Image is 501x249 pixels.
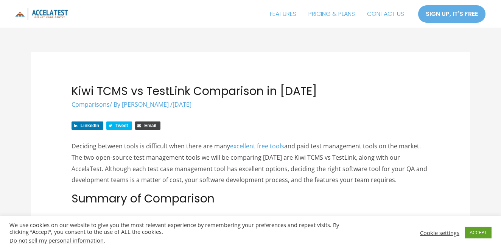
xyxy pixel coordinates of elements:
[72,100,110,109] a: Comparisons
[264,5,302,23] a: FEATURES
[81,123,99,128] span: LinkedIn
[144,123,156,128] span: Email
[230,142,284,150] a: excellent free tools
[173,100,191,109] span: [DATE]
[115,123,128,128] span: Tweet
[9,237,104,244] a: Do not sell my personal information
[72,121,103,130] a: Share on LinkedIn
[72,141,430,186] p: Deciding between tools is difficult when there are many and paid test management tools on the mar...
[135,121,160,130] a: Share via Email
[106,121,132,130] a: Share on Twitter
[15,8,68,20] img: icon
[72,100,430,109] div: / By /
[72,84,430,98] h1: Kiwi TCMS vs TestLink Comparison in [DATE]
[122,100,170,109] a: [PERSON_NAME]
[264,5,410,23] nav: Site Navigation
[302,5,361,23] a: PRICING & PLANS
[72,192,430,205] h2: Summary of Comparison
[361,5,410,23] a: CONTACT US
[420,229,459,236] a: Cookie settings
[9,237,347,244] div: .
[122,100,169,109] span: [PERSON_NAME]
[418,5,486,23] a: SIGN UP, IT'S FREE
[9,221,347,244] div: We use cookies on our website to give you the most relevant experience by remembering your prefer...
[72,213,430,235] p: Before getting into the details of each of the test case management tools, we will analyze the co...
[465,227,492,238] a: ACCEPT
